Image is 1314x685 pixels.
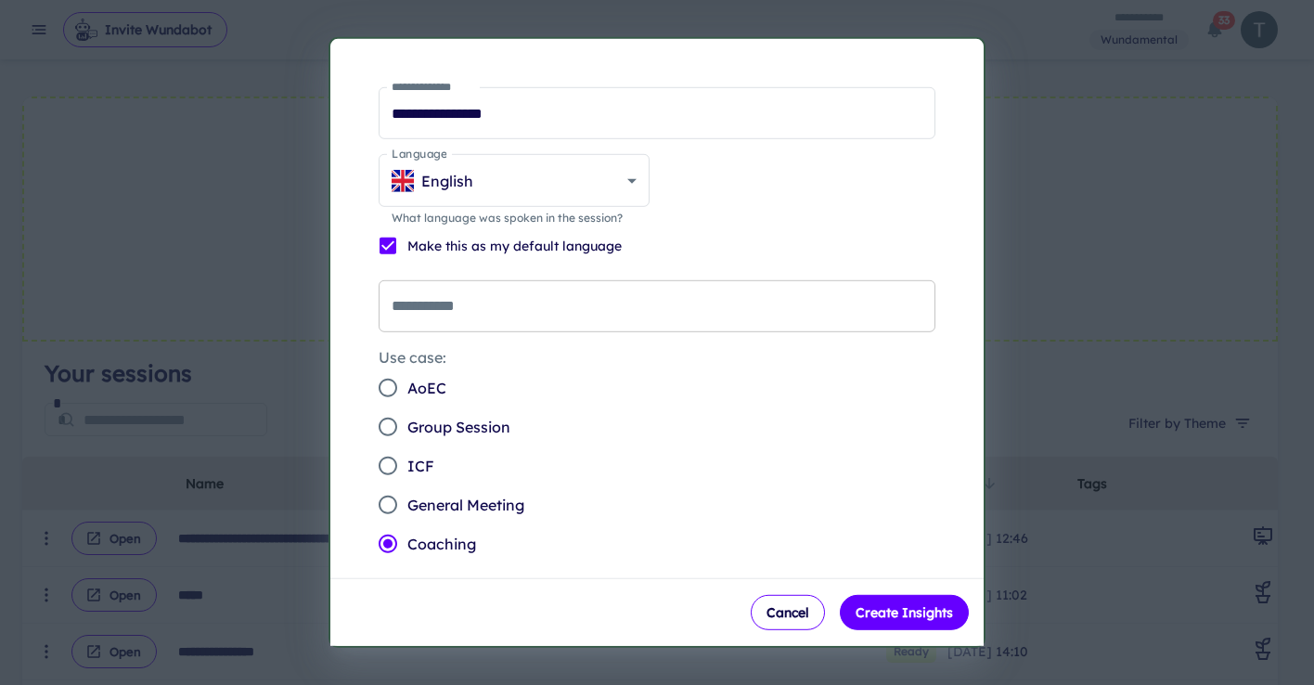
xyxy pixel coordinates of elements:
button: Create Insights [840,595,969,630]
span: General Meeting [407,494,524,516]
p: Make this as my default language [407,236,622,256]
p: What language was spoken in the session? [392,210,637,226]
p: English [421,169,473,191]
span: ICF [407,455,434,477]
label: Language [392,146,446,162]
button: Cancel [751,595,825,630]
span: Coaching [407,533,476,555]
legend: Use case: [379,347,446,368]
img: GB [392,169,414,191]
span: AoEC [407,377,446,399]
span: Group Session [407,416,510,438]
